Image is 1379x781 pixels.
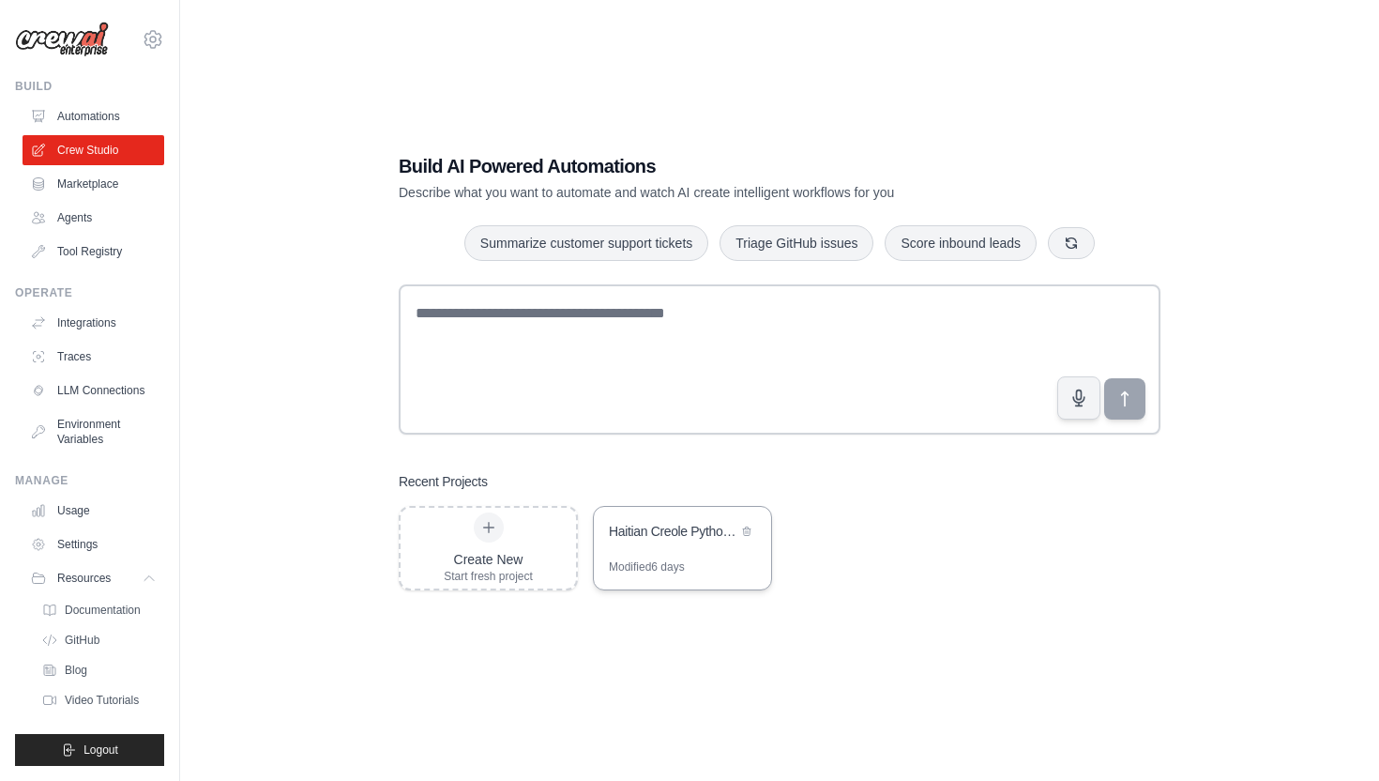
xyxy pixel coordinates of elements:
a: Traces [23,342,164,372]
a: Tool Registry [23,237,164,267]
div: Create New [444,550,533,569]
button: Summarize customer support tickets [464,225,708,261]
div: Start fresh project [444,569,533,584]
button: Logout [15,734,164,766]
button: Get new suggestions [1048,227,1095,259]
a: Crew Studio [23,135,164,165]
button: Resources [23,563,164,593]
a: Environment Variables [23,409,164,454]
div: Manage [15,473,164,488]
a: Integrations [23,308,164,338]
div: Haitian Creole Python Data Science Tutoring System [609,522,737,541]
a: GitHub [34,627,164,653]
a: Video Tutorials [34,687,164,713]
a: Automations [23,101,164,131]
h1: Build AI Powered Automations [399,153,1029,179]
button: Score inbound leads [885,225,1037,261]
a: Marketplace [23,169,164,199]
a: LLM Connections [23,375,164,406]
a: Blog [34,657,164,683]
a: Usage [23,496,164,526]
span: Video Tutorials [65,693,139,708]
a: Settings [23,529,164,559]
a: Documentation [34,597,164,623]
span: Logout [83,743,118,758]
div: Modified 6 days [609,559,685,574]
span: Blog [65,663,87,678]
button: Triage GitHub issues [720,225,873,261]
span: GitHub [65,633,99,648]
iframe: Chat Widget [1285,691,1379,781]
div: Build [15,79,164,94]
button: Click to speak your automation idea [1057,376,1100,420]
div: Operate [15,285,164,300]
span: Resources [57,571,111,586]
button: Delete project [737,522,756,541]
a: Agents [23,203,164,233]
span: Documentation [65,603,141,618]
p: Describe what you want to automate and watch AI create intelligent workflows for you [399,183,1029,202]
img: Logo [15,22,109,57]
h3: Recent Projects [399,472,488,491]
